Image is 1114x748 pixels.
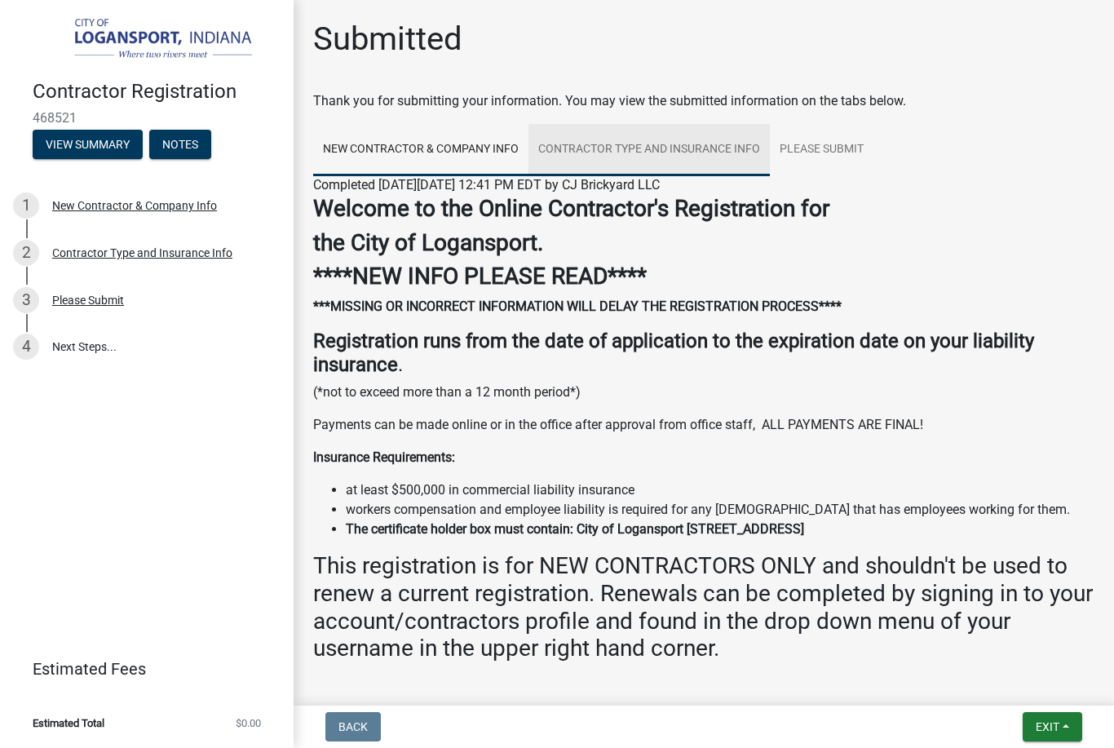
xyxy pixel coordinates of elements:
[52,294,124,306] div: Please Submit
[149,130,211,159] button: Notes
[313,20,462,59] h1: Submitted
[313,229,543,256] strong: the City of Logansport.
[33,718,104,728] span: Estimated Total
[313,552,1094,662] h3: This registration is for NEW CONTRACTORS ONLY and shouldn't be used to renew a current registrati...
[33,110,261,126] span: 468521
[313,449,455,465] strong: Insurance Requirements:
[338,720,368,733] span: Back
[1023,712,1082,741] button: Exit
[33,17,267,63] img: City of Logansport, Indiana
[13,653,267,685] a: Estimated Fees
[236,718,261,728] span: $0.00
[313,299,842,314] strong: ***MISSING OR INCORRECT INFORMATION WILL DELAY THE REGISTRATION PROCESS****
[528,124,770,176] a: Contractor Type and Insurance Info
[52,200,217,211] div: New Contractor & Company Info
[313,195,829,222] strong: Welcome to the Online Contractor's Registration for
[313,91,1094,111] div: Thank you for submitting your information. You may view the submitted information on the tabs below.
[13,240,39,266] div: 2
[33,139,143,152] wm-modal-confirm: Summary
[313,124,528,176] a: New Contractor & Company Info
[313,415,1094,435] p: Payments can be made online or in the office after approval from office staff, ALL PAYMENTS ARE F...
[325,712,381,741] button: Back
[1036,720,1059,733] span: Exit
[770,124,873,176] a: Please Submit
[52,247,232,259] div: Contractor Type and Insurance Info
[13,287,39,313] div: 3
[33,130,143,159] button: View Summary
[33,80,281,104] h4: Contractor Registration
[313,330,1034,376] strong: Registration runs from the date of application to the expiration date on your liability insurance
[313,383,1094,402] p: (*not to exceed more than a 12 month period*)
[13,193,39,219] div: 1
[149,139,211,152] wm-modal-confirm: Notes
[346,480,1094,500] li: at least $500,000 in commercial liability insurance
[346,500,1094,520] li: workers compensation and employee liability is required for any [DEMOGRAPHIC_DATA] that has emplo...
[313,330,1094,377] h4: .
[346,521,804,537] strong: The certificate holder box must contain: City of Logansport [STREET_ADDRESS]
[313,177,660,193] span: Completed [DATE][DATE] 12:41 PM EDT by CJ Brickyard LLC
[13,334,39,360] div: 4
